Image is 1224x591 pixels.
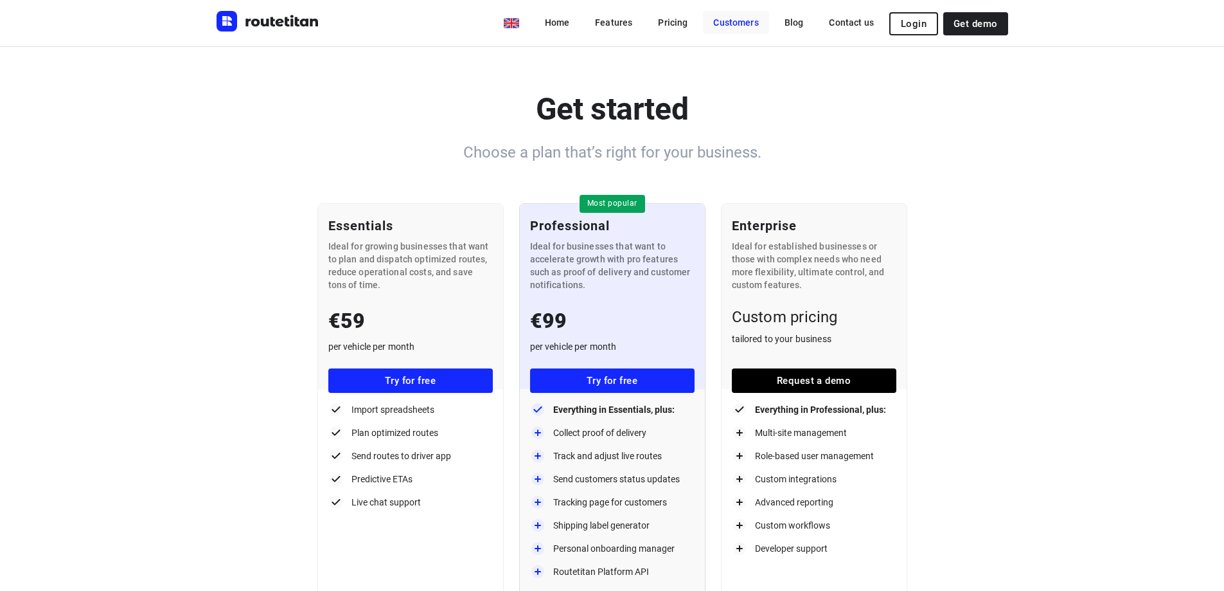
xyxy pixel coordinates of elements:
li: Custom integrations [732,471,896,487]
p: Ideal for growing businesses that want to plan and dispatch optimized routes, reduce operational ... [328,240,493,291]
li: Custom workflows [732,518,896,533]
li: Advanced reporting [732,495,896,510]
a: Try for free [328,368,493,393]
li: Predictive ETAs [328,471,493,487]
span: Most popular [580,198,645,209]
p: Ideal for established businesses or those with complex needs who need more flexibility, ultimate ... [732,240,896,291]
li: Tracking page for customers [530,495,695,510]
p: Professional [530,217,695,235]
p: Enterprise [732,217,896,235]
p: Ideal for businesses that want to accelerate growth with pro features such as proof of delivery a... [530,240,695,291]
b: Get started [536,91,689,127]
span: Try for free [339,375,483,386]
b: Everything in Professional, plus: [755,402,886,417]
a: Request a demo [732,368,896,393]
li: Track and adjust live routes [530,448,695,464]
span: Try for free [540,375,684,386]
li: Role-based user management [732,448,896,464]
li: Shipping label generator [530,518,695,533]
h6: Choose a plan that’s right for your business. [217,141,1008,163]
a: Customers [703,11,768,34]
img: Routetitan logo [217,11,319,32]
p: per vehicle per month [328,340,493,353]
a: Home [535,11,580,34]
a: Blog [774,11,814,34]
span: Request a demo [742,375,886,386]
p: per vehicle per month [530,340,695,353]
li: Import spreadsheets [328,402,493,417]
li: Send routes to driver app [328,448,493,464]
p: Essentials [328,217,493,235]
li: Multi-site management [732,425,896,441]
span: Login [901,19,927,29]
li: Live chat support [328,495,493,510]
p: €99 [530,307,695,335]
p: €59 [328,307,493,335]
a: Features [585,11,643,34]
li: Send customers status updates [530,471,695,487]
li: Plan optimized routes [328,425,493,441]
li: Routetitan Platform API [530,564,695,579]
li: Collect proof of delivery [530,425,695,441]
p: Custom pricing [732,307,896,327]
li: Personal onboarding manager [530,541,695,556]
span: Get demo [953,19,997,29]
a: Get demo [943,12,1007,35]
a: Pricing [648,11,698,34]
a: Try for free [530,368,695,393]
p: tailored to your business [732,332,896,345]
a: Contact us [819,11,884,34]
a: Routetitan [217,11,319,35]
li: Developer support [732,541,896,556]
button: Login [889,12,938,35]
b: Everything in Essentials, plus: [553,402,675,417]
